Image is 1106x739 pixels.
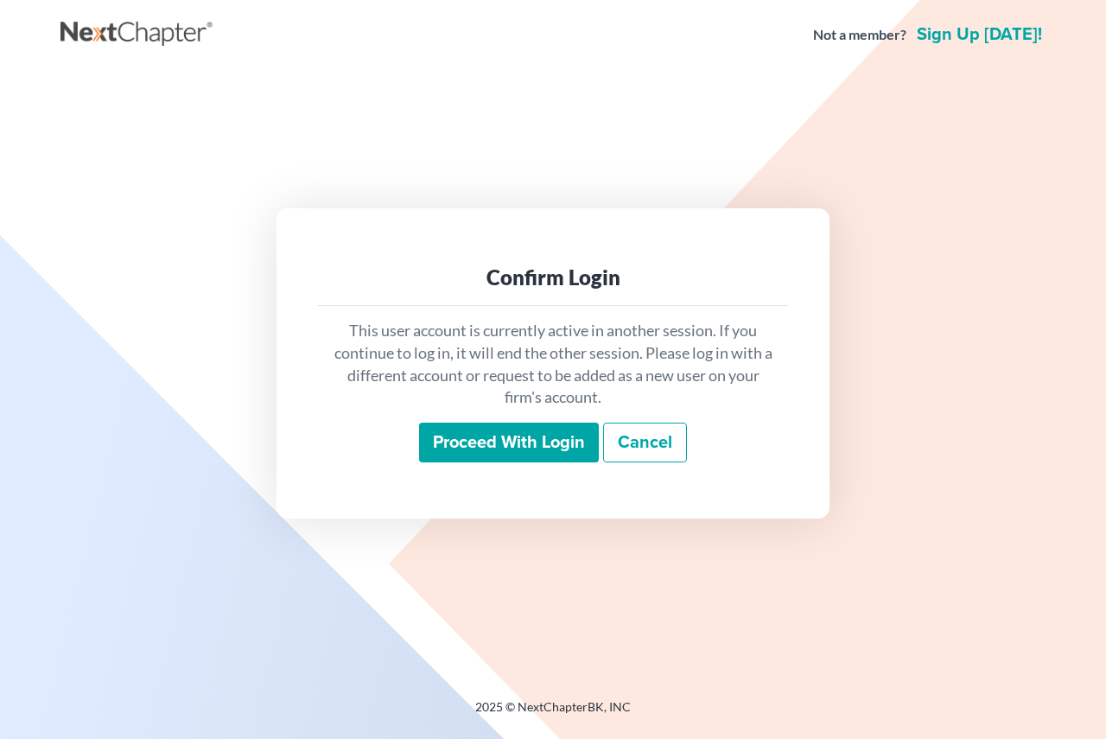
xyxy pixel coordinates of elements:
[332,264,774,291] div: Confirm Login
[419,423,599,462] input: Proceed with login
[603,423,687,462] a: Cancel
[60,698,1046,729] div: 2025 © NextChapterBK, INC
[813,25,906,45] strong: Not a member?
[913,26,1046,43] a: Sign up [DATE]!
[332,320,774,409] p: This user account is currently active in another session. If you continue to log in, it will end ...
